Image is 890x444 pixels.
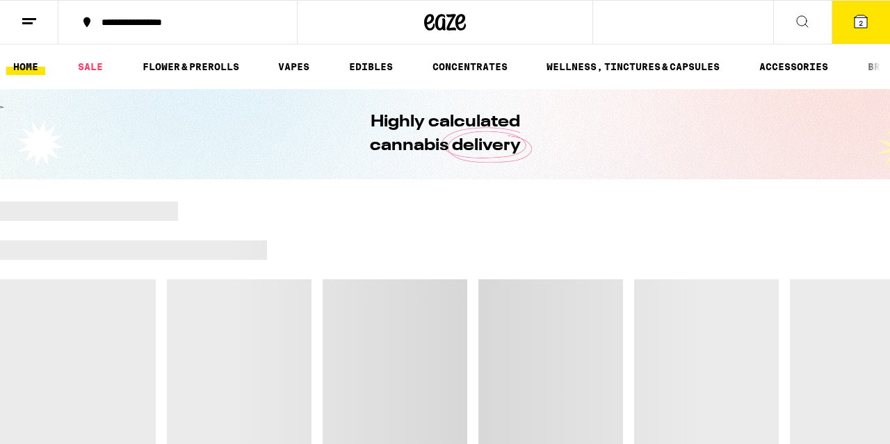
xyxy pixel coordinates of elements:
[71,58,110,75] a: SALE
[752,58,835,75] a: ACCESSORIES
[342,58,400,75] a: EDIBLES
[859,19,863,27] span: 2
[540,58,727,75] a: WELLNESS, TINCTURES & CAPSULES
[330,110,560,158] h1: Highly calculated cannabis delivery
[271,58,316,75] a: VAPES
[426,58,515,75] a: CONCENTRATES
[6,58,45,75] a: HOME
[832,1,890,44] button: 2
[136,58,246,75] a: FLOWER & PREROLLS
